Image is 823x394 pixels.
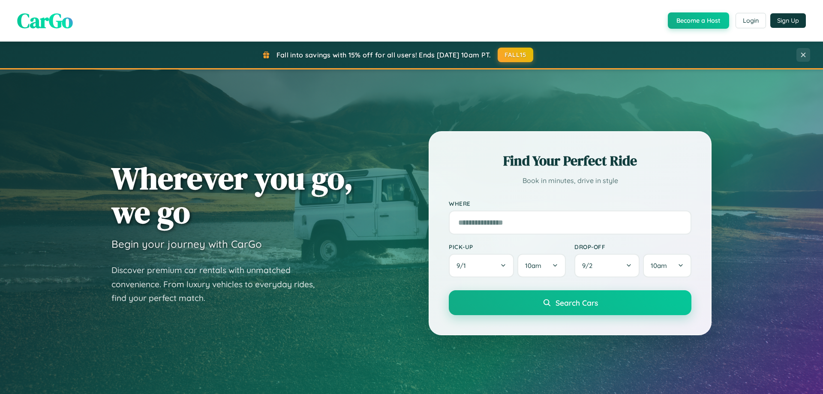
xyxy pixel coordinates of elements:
[111,161,353,229] h1: Wherever you go, we go
[643,254,691,277] button: 10am
[525,262,541,270] span: 10am
[517,254,566,277] button: 10am
[770,13,806,28] button: Sign Up
[17,6,73,35] span: CarGo
[736,13,766,28] button: Login
[449,243,566,250] label: Pick-up
[651,262,667,270] span: 10am
[449,254,514,277] button: 9/1
[498,48,534,62] button: FALL15
[449,151,691,170] h2: Find Your Perfect Ride
[449,290,691,315] button: Search Cars
[449,174,691,187] p: Book in minutes, drive in style
[556,298,598,307] span: Search Cars
[574,243,691,250] label: Drop-off
[457,262,470,270] span: 9 / 1
[111,263,326,305] p: Discover premium car rentals with unmatched convenience. From luxury vehicles to everyday rides, ...
[276,51,491,59] span: Fall into savings with 15% off for all users! Ends [DATE] 10am PT.
[668,12,729,29] button: Become a Host
[449,200,691,207] label: Where
[582,262,597,270] span: 9 / 2
[574,254,640,277] button: 9/2
[111,238,262,250] h3: Begin your journey with CarGo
